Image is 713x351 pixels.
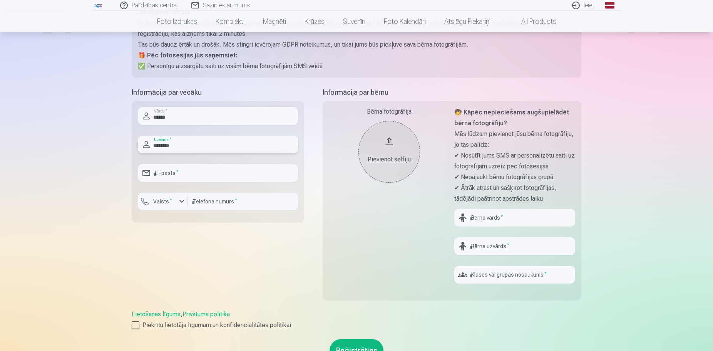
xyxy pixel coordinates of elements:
[358,121,420,183] button: Pievienot selfiju
[206,11,254,32] a: Komplekti
[254,11,295,32] a: Magnēti
[148,11,206,32] a: Foto izdrukas
[138,39,575,50] p: Tas būs daudz ērtāk un drošāk. Mēs stingri ievērojam GDPR noteikumus, un tikai jums būs piekļuve ...
[454,150,575,172] p: ✔ Nosūtīt jums SMS ar personalizētu saiti uz fotogrāfijām uzreiz pēc fotosesijas
[329,107,450,116] div: Bērna fotogrāfija
[454,129,575,150] p: Mēs lūdzam pievienot jūsu bērna fotogrāfiju, jo tas palīdz:
[132,310,581,330] div: ,
[454,172,575,183] p: ✔ Nepajaukt bērnu fotogrāfijas grupā
[375,11,435,32] a: Foto kalendāri
[334,11,375,32] a: Suvenīri
[435,11,500,32] a: Atslēgu piekariņi
[138,193,188,210] button: Valsts*
[150,198,175,205] label: Valsts
[295,11,334,32] a: Krūzes
[366,155,412,164] div: Pievienot selfiju
[182,311,230,318] a: Privātuma politika
[132,311,181,318] a: Lietošanas līgums
[138,61,575,72] p: ✅ Personīgu aizsargātu saiti uz visām bērna fotogrāfijām SMS veidā
[500,11,566,32] a: All products
[132,87,304,98] h5: Informācija par vecāku
[454,109,569,127] strong: 🧒 Kāpēc nepieciešams augšupielādēt bērna fotogrāfiju?
[454,183,575,204] p: ✔ Ātrāk atrast un sašķirot fotogrāfijas, tādējādi paātrinot apstrādes laiku
[94,3,102,8] img: /fa1
[132,321,581,330] label: Piekrītu lietotāja līgumam un konfidencialitātes politikai
[138,52,237,59] strong: 🎁 Pēc fotosesijas jūs saņemsiet:
[323,87,581,98] h5: Informācija par bērnu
